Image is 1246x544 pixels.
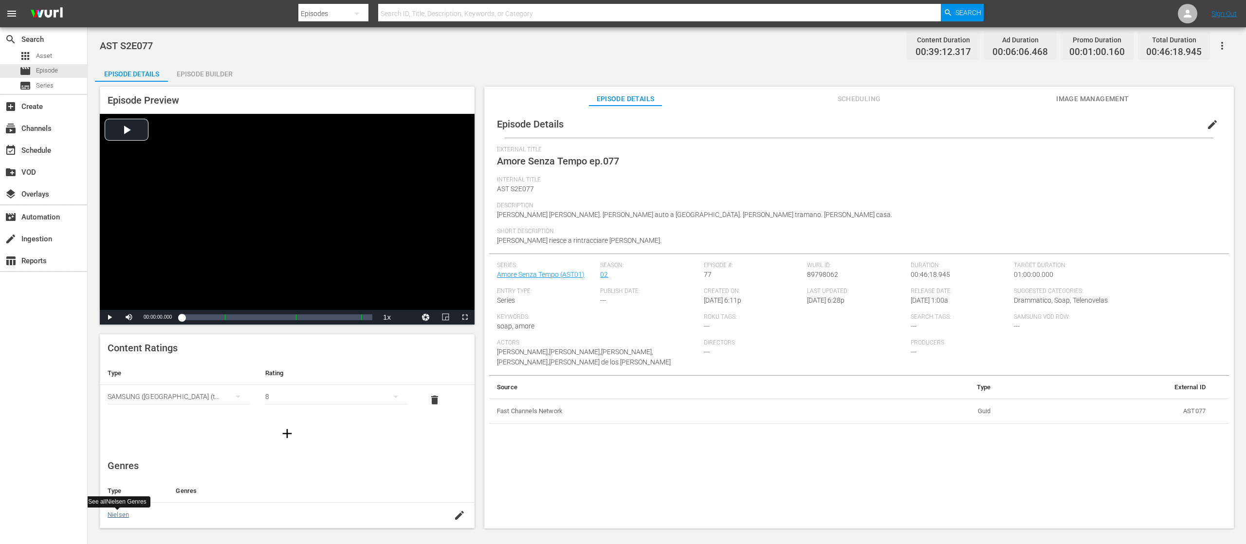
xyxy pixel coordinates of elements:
[941,4,984,21] button: Search
[429,394,440,406] span: delete
[5,34,17,45] span: Search
[911,339,1113,347] span: Producers
[182,314,372,320] div: Progress Bar
[497,211,892,218] span: [PERSON_NAME] [PERSON_NAME]. [PERSON_NAME] auto a [GEOGRAPHIC_DATA]. [PERSON_NAME] tramano. [PERS...
[23,2,70,25] img: ans4CAIJ8jUAAAAAAAAAAAAAAAAAAAAAAAAgQb4GAAAAAAAAAAAAAAAAAAAAAAAAJMjXAAAAAAAAAAAAAAAAAAAAAAAAgAT5G...
[589,93,662,105] span: Episode Details
[1056,93,1129,105] span: Image Management
[144,314,172,320] span: 00:00:00.000
[704,288,802,295] span: Created On:
[497,118,564,130] span: Episode Details
[999,376,1213,399] th: External ID
[497,271,585,278] a: Amore Senza Tempo (AST01)
[5,233,17,245] span: Ingestion
[911,322,916,330] span: ---
[168,62,241,86] div: Episode Builder
[489,399,862,424] th: Fast Channels Network
[916,33,971,47] div: Content Duration
[108,383,250,410] div: SAMSUNG ([GEOGRAPHIC_DATA] (the Republic of))
[704,271,712,278] span: 77
[600,296,606,304] span: ---
[911,313,1009,321] span: Search Tags:
[911,262,1009,270] span: Duration:
[497,236,661,244] span: [PERSON_NAME] riesce a rintracciare [PERSON_NAME].
[1014,322,1020,330] span: ---
[100,362,475,415] table: simple table
[6,8,18,19] span: menu
[1069,47,1125,58] span: 00:01:00.160
[100,362,257,385] th: Type
[436,310,455,325] button: Picture-in-Picture
[5,255,17,267] span: Reports
[955,4,981,21] span: Search
[992,33,1048,47] div: Ad Duration
[497,339,699,347] span: Actors
[823,93,896,105] span: Scheduling
[704,313,906,321] span: Roku Tags:
[992,47,1048,58] span: 00:06:06.468
[489,376,862,399] th: Source
[5,211,17,223] span: Automation
[108,460,139,471] span: Genres
[19,65,31,77] span: Episode
[5,188,17,200] span: Overlays
[807,271,838,278] span: 89798062
[600,262,698,270] span: Season:
[88,498,146,506] div: See all Nielsen Genres
[1146,33,1202,47] div: Total Duration
[19,50,31,62] span: Asset
[497,262,595,270] span: Series:
[807,262,905,270] span: Wurl ID:
[704,322,710,330] span: ---
[497,202,1216,210] span: Description
[95,62,168,82] button: Episode Details
[911,348,916,356] span: ---
[704,262,802,270] span: Episode #:
[1146,47,1202,58] span: 00:46:18.945
[489,376,1229,424] table: simple table
[600,271,608,278] a: 02
[423,388,446,412] button: delete
[862,399,999,424] td: Guid
[108,511,129,518] a: Nielsen
[1014,296,1108,304] span: Drammatico, Soap, Telenovelas
[1014,288,1216,295] span: Suggested Categories:
[704,296,741,304] span: [DATE] 6:11p
[36,51,52,61] span: Asset
[5,145,17,156] span: Schedule
[108,342,178,354] span: Content Ratings
[704,339,906,347] span: Directors
[497,296,515,304] span: Series
[5,166,17,178] span: VOD
[455,310,475,325] button: Fullscreen
[497,176,1216,184] span: Internal Title
[5,101,17,112] span: Create
[807,288,905,295] span: Last Updated:
[100,310,119,325] button: Play
[497,146,1216,154] span: External Title
[497,348,671,366] span: [PERSON_NAME],[PERSON_NAME],[PERSON_NAME],[PERSON_NAME],[PERSON_NAME] de los [PERSON_NAME]
[377,310,397,325] button: Playback Rate
[257,362,415,385] th: Rating
[36,66,58,75] span: Episode
[600,288,698,295] span: Publish Date:
[168,62,241,82] button: Episode Builder
[1207,119,1218,130] span: edit
[862,376,999,399] th: Type
[1014,262,1216,270] span: Target Duration:
[108,94,179,106] span: Episode Preview
[36,81,54,91] span: Series
[704,348,710,356] span: ---
[5,123,17,134] span: Channels
[999,399,1213,424] td: AST077
[497,322,534,330] span: soap, amore
[1201,113,1224,136] button: edit
[265,383,407,410] div: 8
[1069,33,1125,47] div: Promo Duration
[100,479,168,503] th: Type
[100,40,153,52] span: AST S2E077
[497,288,595,295] span: Entry Type:
[497,228,1216,236] span: Short Description
[19,80,31,91] span: Series
[916,47,971,58] span: 00:39:12.317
